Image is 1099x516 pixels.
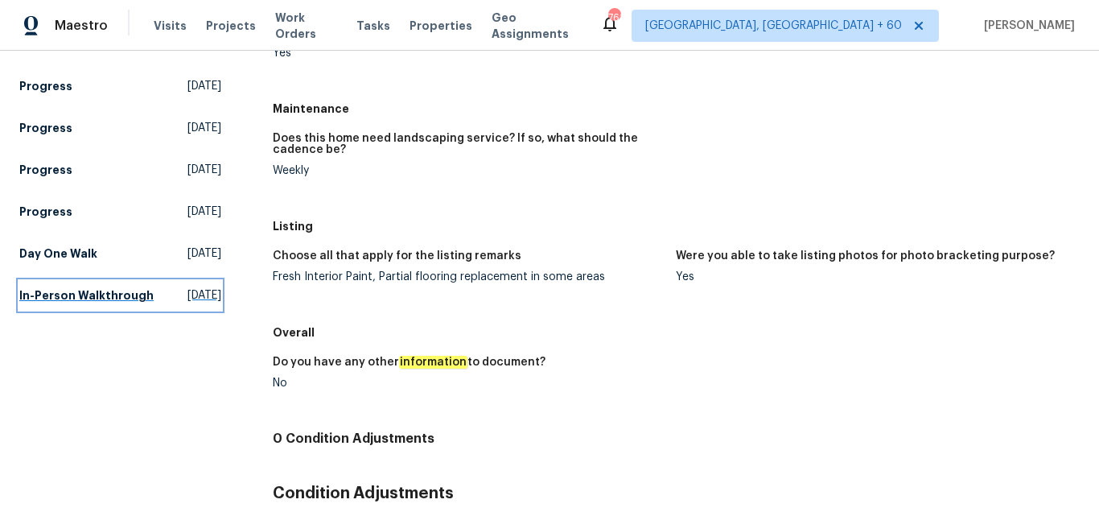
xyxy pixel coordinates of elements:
[275,10,337,42] span: Work Orders
[356,20,390,31] span: Tasks
[19,239,221,268] a: Day One Walk[DATE]
[645,18,902,34] span: [GEOGRAPHIC_DATA], [GEOGRAPHIC_DATA] + 60
[187,78,221,94] span: [DATE]
[55,18,108,34] span: Maestro
[19,120,72,136] h5: Progress
[19,155,221,184] a: Progress[DATE]
[19,246,97,262] h5: Day One Walk
[608,10,619,26] div: 761
[492,10,581,42] span: Geo Assignments
[187,162,221,178] span: [DATE]
[154,18,187,34] span: Visits
[273,133,664,155] h5: Does this home need landscaping service? If so, what should the cadence be?
[676,250,1055,262] h5: Were you able to take listing photos for photo bracketing purpose?
[273,218,1080,234] h5: Listing
[19,204,72,220] h5: Progress
[273,324,1080,341] h5: Overall
[273,485,1080,502] h3: Condition Adjustments
[19,197,221,226] a: Progress[DATE]
[187,204,221,220] span: [DATE]
[273,47,664,59] div: Yes
[19,287,154,303] h5: In-Person Walkthrough
[19,78,72,94] h5: Progress
[399,356,467,369] em: information
[410,18,472,34] span: Properties
[187,287,221,303] span: [DATE]
[206,18,256,34] span: Projects
[273,431,1080,447] h4: 0 Condition Adjustments
[19,162,72,178] h5: Progress
[273,271,664,283] div: Fresh Interior Paint, Partial flooring replacement in some areas
[187,246,221,262] span: [DATE]
[978,18,1075,34] span: [PERSON_NAME]
[19,114,221,142] a: Progress[DATE]
[273,250,521,262] h5: Choose all that apply for the listing remarks
[19,72,221,101] a: Progress[DATE]
[273,101,1080,117] h5: Maintenance
[19,281,221,310] a: In-Person Walkthrough[DATE]
[273,165,664,176] div: Weekly
[273,378,664,389] div: No
[676,271,1067,283] div: Yes
[273,357,545,368] h5: Do you have any other to document?
[187,120,221,136] span: [DATE]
